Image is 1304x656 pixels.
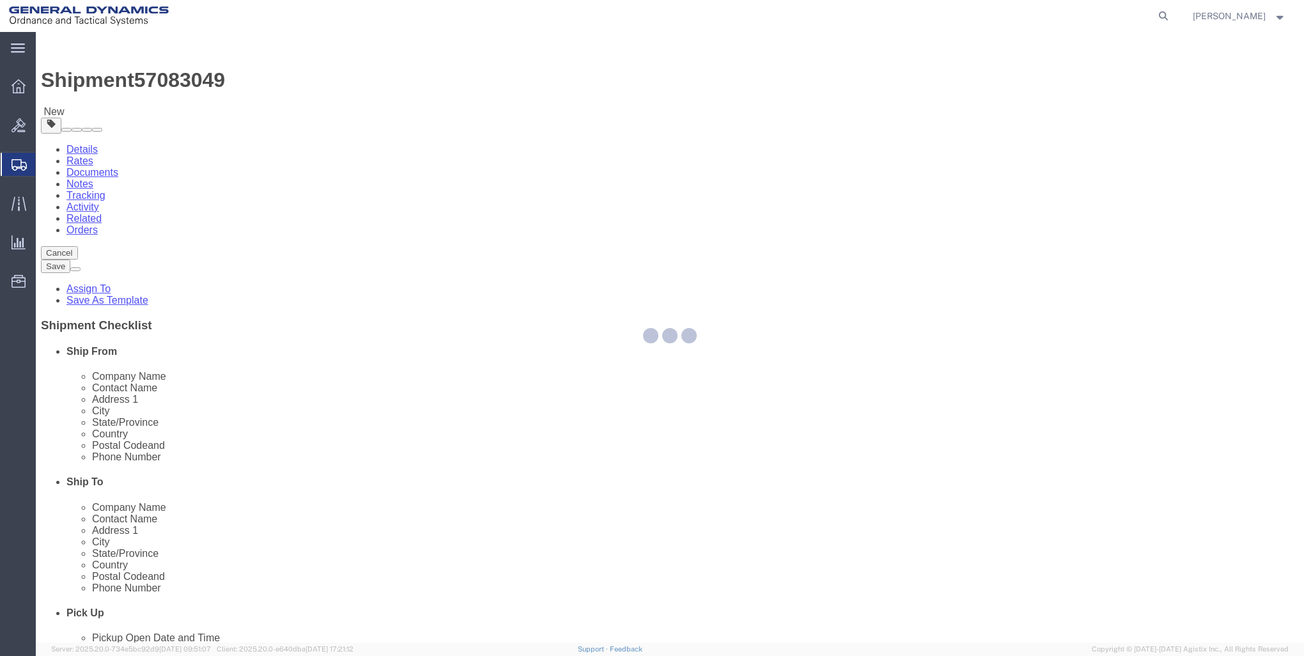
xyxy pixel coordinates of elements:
img: logo [9,6,169,26]
span: Server: 2025.20.0-734e5bc92d9 [51,645,211,653]
span: Client: 2025.20.0-e640dba [217,645,353,653]
span: Sharon Dinterman [1193,9,1266,23]
button: [PERSON_NAME] [1192,8,1287,24]
span: Copyright © [DATE]-[DATE] Agistix Inc., All Rights Reserved [1092,644,1289,655]
span: [DATE] 17:21:12 [306,645,353,653]
span: [DATE] 09:51:07 [159,645,211,653]
a: Feedback [610,645,642,653]
a: Support [578,645,610,653]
